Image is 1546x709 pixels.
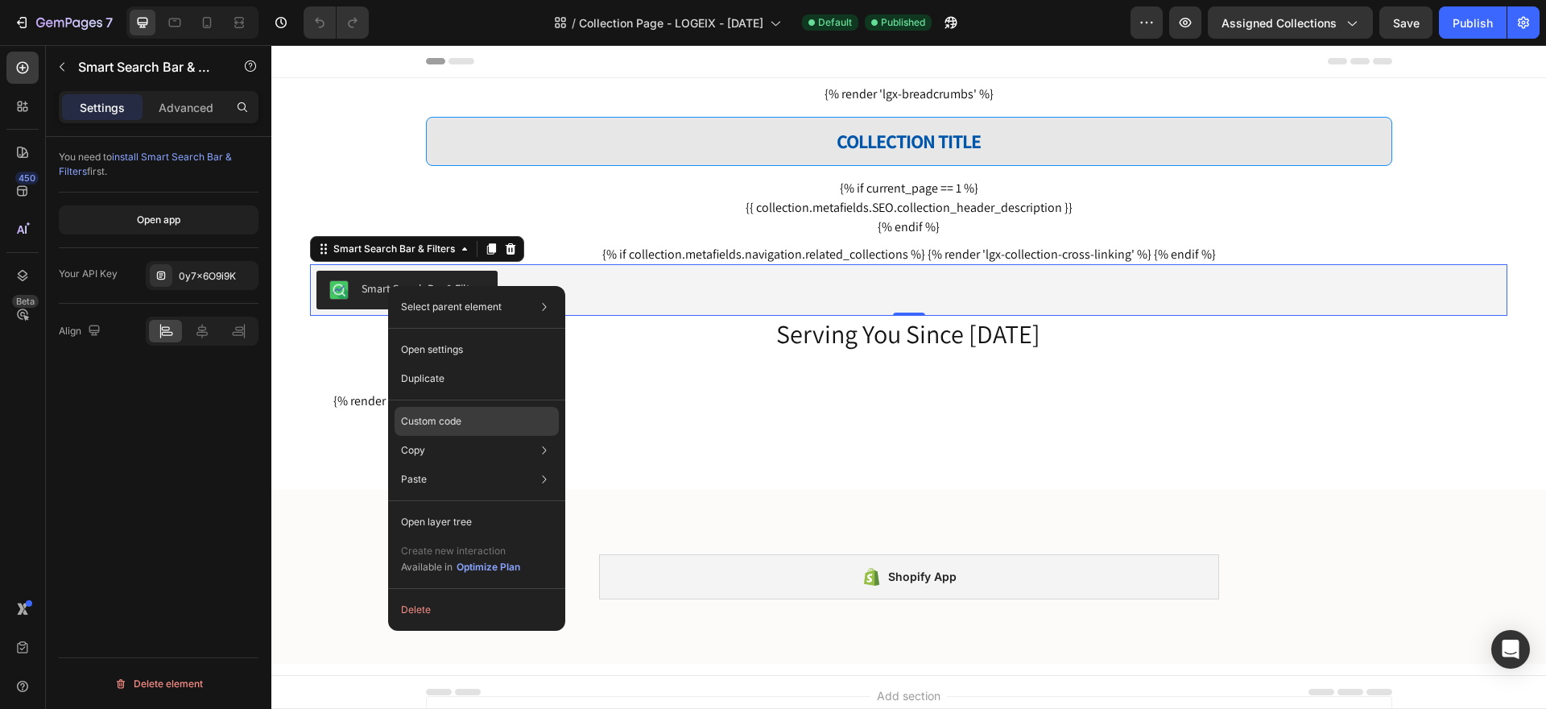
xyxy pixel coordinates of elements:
[59,205,258,234] button: Open app
[456,559,521,575] button: Optimize Plan
[78,57,215,77] p: Smart Search Bar & Filters
[1491,630,1530,669] div: Open Intercom Messenger
[114,674,203,694] div: Delete element
[1453,15,1493,31] div: Publish
[881,15,925,30] span: Published
[59,671,258,697] button: Delete element
[457,560,520,574] div: Optimize Plan
[401,371,444,386] p: Duplicate
[1222,15,1337,31] span: Assigned Collections
[1379,6,1432,39] button: Save
[401,561,453,573] span: Available in
[401,342,463,357] p: Open settings
[401,300,502,314] p: Select parent element
[137,213,180,227] div: Open app
[1439,6,1507,39] button: Publish
[59,197,187,211] div: Smart Search Bar & Filters
[401,443,425,458] p: Copy
[45,226,226,264] button: Smart Search Bar & Filters
[62,346,1213,366] div: {% render 'lgx-curated-reviews' %}
[154,271,1120,308] h3: Serving You Since [DATE]
[80,99,125,116] p: Settings
[59,267,118,281] div: Your API Key
[818,15,852,30] span: Default
[1208,6,1373,39] button: Assigned Collections
[159,99,213,116] p: Advanced
[401,472,427,487] p: Paste
[401,543,521,559] p: Create new interaction
[579,15,763,31] span: Collection Page - LOGEIX - [DATE]
[58,235,77,255] img: Smart%20Search%20Bar%20&%20Filters.png
[59,321,104,342] div: Align
[395,595,559,624] button: Delete
[1393,16,1420,30] span: Save
[271,45,1546,709] iframe: Design area
[304,6,369,39] div: Undo/Redo
[401,515,472,529] p: Open layer tree
[105,13,113,32] p: 7
[15,172,39,185] div: 450
[59,150,258,179] div: You need to first.
[12,295,39,308] div: Beta
[90,235,213,252] div: Smart Search Bar & Filters
[572,15,576,31] span: /
[59,151,232,177] span: install Smart Search Bar & Filters
[401,414,461,429] p: Custom code
[6,6,120,39] button: 7
[331,200,945,219] div: {% if collection.metafields.navigation.related_collections %} {% render 'lgx-collection-cross-lin...
[617,522,685,541] div: Shopify App
[179,269,254,284] div: 0y7x6O9i9K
